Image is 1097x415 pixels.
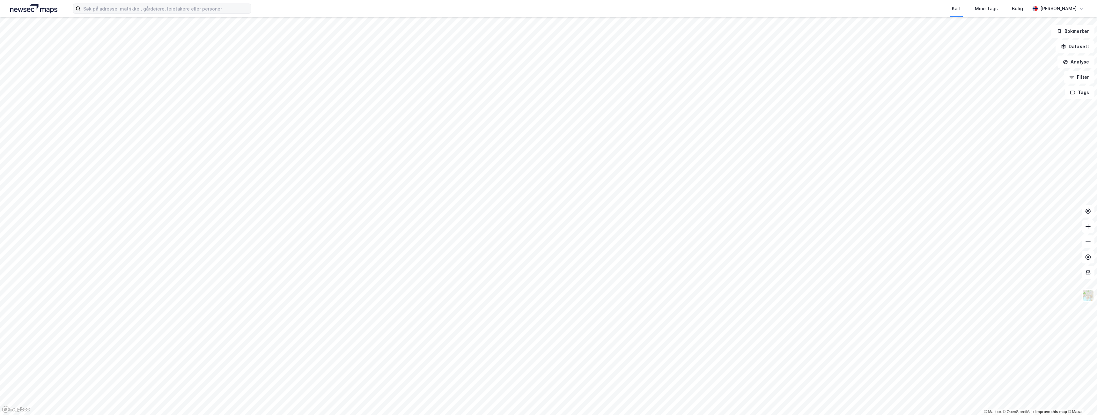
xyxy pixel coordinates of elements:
[1057,56,1094,68] button: Analyse
[1003,410,1034,414] a: OpenStreetMap
[1051,25,1094,38] button: Bokmerker
[1064,71,1094,84] button: Filter
[1065,384,1097,415] div: Kontrollprogram for chat
[1035,410,1067,414] a: Improve this map
[952,5,961,12] div: Kart
[1012,5,1023,12] div: Bolig
[2,406,30,413] a: Mapbox homepage
[984,410,1002,414] a: Mapbox
[10,4,57,13] img: logo.a4113a55bc3d86da70a041830d287a7e.svg
[1056,40,1094,53] button: Datasett
[81,4,251,13] input: Søk på adresse, matrikkel, gårdeiere, leietakere eller personer
[975,5,998,12] div: Mine Tags
[1040,5,1077,12] div: [PERSON_NAME]
[1065,384,1097,415] iframe: Chat Widget
[1082,289,1094,301] img: Z
[1065,86,1094,99] button: Tags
